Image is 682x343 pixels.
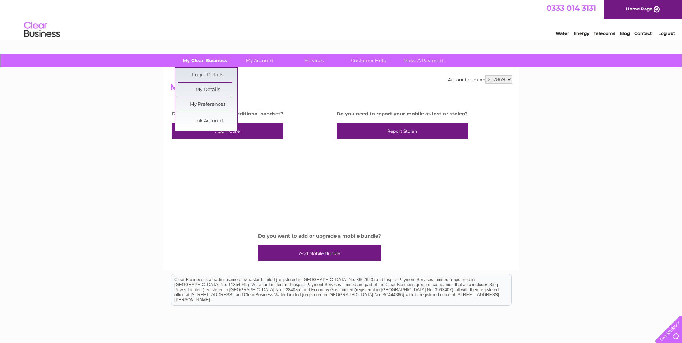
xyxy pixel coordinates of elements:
a: My Preferences [178,97,237,112]
a: Link Account [178,114,237,128]
a: Add Mobile [172,123,283,140]
a: My Account [230,54,289,67]
div: Account number [448,75,512,84]
h4: Do you want to add or upgrade a mobile bundle? [258,233,381,239]
a: Energy [573,31,589,36]
a: My Clear Business [175,54,234,67]
a: Services [284,54,344,67]
a: Telecoms [594,31,615,36]
a: Report Stolen [337,123,468,140]
a: Customer Help [339,54,398,67]
a: Make A Payment [394,54,453,67]
a: Blog [619,31,630,36]
h4: Do you need to report your mobile as lost or stolen? [337,111,468,116]
h2: Mobile [170,82,512,96]
a: 0333 014 3131 [546,4,596,13]
img: logo.png [24,19,60,41]
h4: Do you require a new or additional handset? [172,111,283,116]
div: Clear Business is a trading name of Verastar Limited (registered in [GEOGRAPHIC_DATA] No. 3667643... [171,4,511,35]
a: Contact [634,31,652,36]
a: Log out [658,31,675,36]
a: My Details [178,83,237,97]
a: Add Mobile Bundle [258,245,381,262]
a: Water [555,31,569,36]
a: Login Details [178,68,237,82]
